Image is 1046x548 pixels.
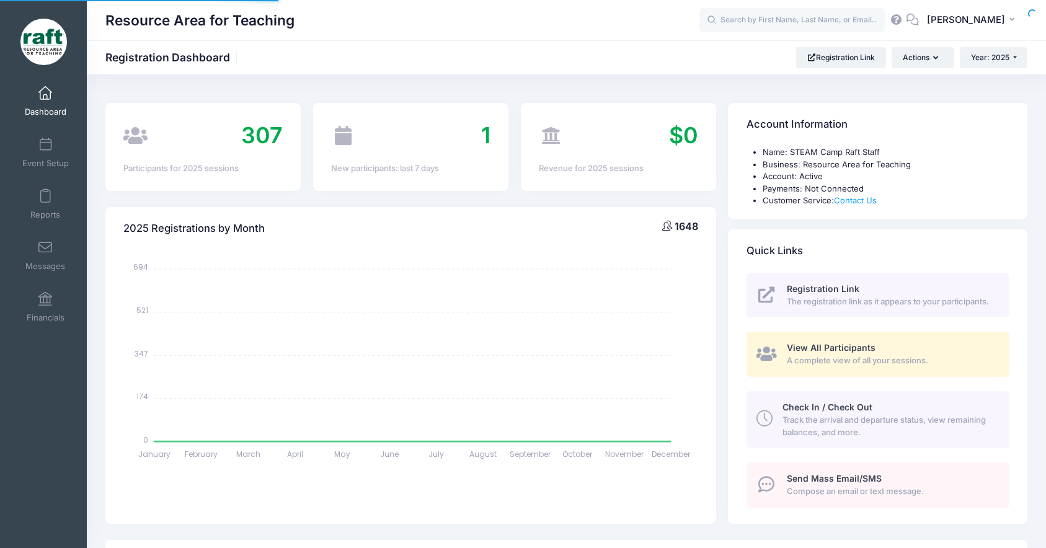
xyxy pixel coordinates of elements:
h4: Quick Links [747,233,803,268]
li: Payments: Not Connected [763,183,1009,195]
span: The registration link as it appears to your participants. [787,296,995,308]
span: Financials [27,312,64,323]
tspan: 694 [133,262,148,272]
tspan: October [562,449,593,459]
tspan: February [185,449,218,459]
tspan: 347 [135,348,148,358]
span: View All Participants [787,342,875,353]
a: Reports [16,182,75,226]
tspan: January [138,449,171,459]
div: Revenue for 2025 sessions [539,162,698,175]
button: [PERSON_NAME] [919,6,1027,35]
span: 307 [241,122,283,149]
li: Account: Active [763,170,1009,183]
img: Resource Area for Teaching [20,19,67,65]
a: Registration Link The registration link as it appears to your participants. [747,273,1009,318]
tspan: 0 [143,434,148,444]
span: Dashboard [25,107,66,117]
span: Track the arrival and departure status, view remaining balances, and more. [782,414,995,438]
span: 1648 [675,220,698,232]
a: Messages [16,234,75,277]
span: Event Setup [22,158,69,169]
li: Name: STEAM Camp Raft Staff [763,146,1009,159]
tspan: November [605,449,644,459]
h4: Account Information [747,107,848,143]
a: Financials [16,285,75,329]
span: Compose an email or text message. [787,485,995,498]
tspan: December [652,449,691,459]
h4: 2025 Registrations by Month [123,211,265,246]
span: Registration Link [787,283,859,294]
h1: Registration Dashboard [105,51,241,64]
tspan: March [236,449,260,459]
span: Send Mass Email/SMS [787,473,882,484]
button: Year: 2025 [960,47,1027,68]
button: Actions [892,47,954,68]
a: Event Setup [16,131,75,174]
tspan: May [334,449,350,459]
tspan: 521 [136,305,148,316]
h1: Resource Area for Teaching [105,6,295,35]
tspan: June [380,449,399,459]
li: Business: Resource Area for Teaching [763,159,1009,171]
div: Participants for 2025 sessions [123,162,283,175]
span: A complete view of all your sessions. [787,355,995,367]
a: Check In / Check Out Track the arrival and departure status, view remaining balances, and more. [747,391,1009,448]
a: Registration Link [796,47,886,68]
input: Search by First Name, Last Name, or Email... [699,8,885,33]
span: Check In / Check Out [782,402,872,412]
span: Messages [25,261,65,272]
span: $0 [669,122,698,149]
div: New participants: last 7 days [331,162,490,175]
tspan: April [287,449,303,459]
span: Reports [30,210,60,220]
span: 1 [481,122,490,149]
a: Contact Us [834,195,877,205]
a: Send Mass Email/SMS Compose an email or text message. [747,462,1009,508]
tspan: September [510,449,551,459]
span: [PERSON_NAME] [927,13,1005,27]
a: View All Participants A complete view of all your sessions. [747,332,1009,377]
tspan: 174 [136,391,148,402]
tspan: August [470,449,497,459]
a: Dashboard [16,79,75,123]
li: Customer Service: [763,195,1009,207]
span: Year: 2025 [971,53,1009,62]
tspan: July [428,449,444,459]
